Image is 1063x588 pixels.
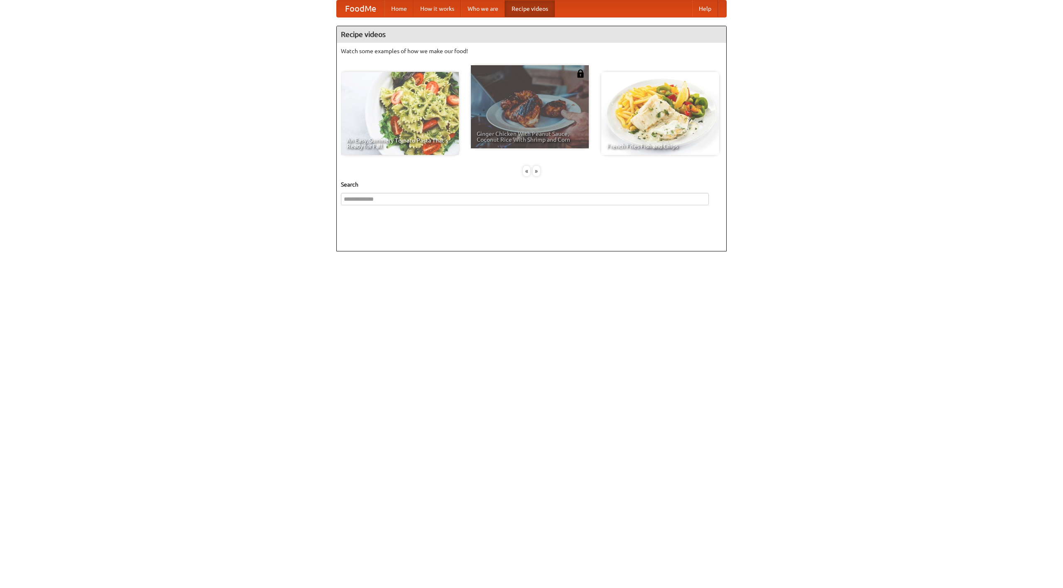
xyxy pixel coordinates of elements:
[341,180,722,189] h5: Search
[523,166,530,176] div: «
[601,72,719,155] a: French Fries Fish and Chips
[341,72,459,155] a: An Easy, Summery Tomato Pasta That's Ready for Fall
[505,0,555,17] a: Recipe videos
[337,26,726,43] h4: Recipe videos
[576,69,585,78] img: 483408.png
[347,138,453,149] span: An Easy, Summery Tomato Pasta That's Ready for Fall
[414,0,461,17] a: How it works
[692,0,718,17] a: Help
[461,0,505,17] a: Who we are
[341,47,722,55] p: Watch some examples of how we make our food!
[385,0,414,17] a: Home
[607,143,713,149] span: French Fries Fish and Chips
[533,166,540,176] div: »
[337,0,385,17] a: FoodMe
